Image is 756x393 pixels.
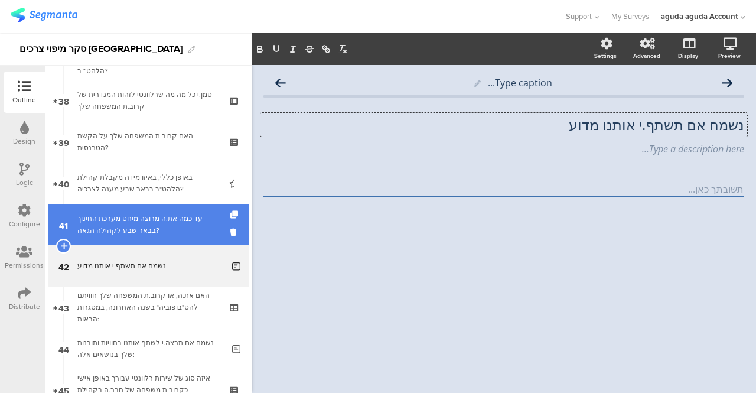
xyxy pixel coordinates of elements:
img: segmanta logo [11,8,77,22]
a: 39 האם קרוב.ת המשפחה שלך על הקשת הטרנסית? [48,121,249,163]
div: Configure [9,219,40,229]
span: 41 [59,218,68,231]
a: 42 נשמח אם תשתף.י אותנו מדוע [48,245,249,287]
div: סקר מיפוי צרכים [GEOGRAPHIC_DATA] [19,40,183,59]
div: Distribute [9,301,40,312]
span: 43 [58,301,69,314]
div: Settings [594,51,617,60]
span: 44 [58,342,69,355]
div: Preview [718,51,741,60]
a: 38 סמן.י כל מה מה שרלוונטי לזהות המגדרית של קרוב.ת המשפחה שלך [48,80,249,121]
a: 44 נשמח אם תרצה.י לשתף אותנו בחוויות ותובנות שלך בנושאים אלה: [48,328,249,369]
div: aguda aguda Account [661,11,738,22]
div: Display [678,51,698,60]
div: נשמח אם תשתף.י אותנו מדוע [77,260,223,272]
div: באופן כללי, באיזו מידה מקבלת קהילת הלהט"ב בבאר שבע מענה לצרכיה? [77,171,219,195]
div: Permissions [5,260,44,271]
a: 41 עד כמה את.ה מרוצה מיחס מערכת החינוך בבאר שבע לקהילה הגאה? [48,204,249,245]
span: Type caption... [488,76,552,89]
i: Delete [230,227,240,238]
div: עד כמה את.ה מרוצה מיחס מערכת החינוך בבאר שבע לקהילה הגאה? [77,213,219,236]
span: 42 [58,259,69,272]
span: 38 [58,94,69,107]
div: נשמח אם תרצה.י לשתף אותנו בחוויות ותובנות שלך בנושאים אלה: [77,337,223,360]
div: Type a description here... [263,142,744,155]
div: Outline [12,95,36,105]
span: 39 [58,135,69,148]
div: Design [13,136,35,147]
div: Logic [16,177,33,188]
div: סמן.י כל מה מה שרלוונטי לזהות המגדרית של קרוב.ת המשפחה שלך [77,89,219,112]
span: 40 [58,177,69,190]
p: נשמח אם תשתף.י אותנו מדוע [263,116,744,134]
div: Advanced [633,51,660,60]
a: 40 באופן כללי, באיזו מידה מקבלת קהילת הלהט"ב בבאר שבע מענה לצרכיה? [48,163,249,204]
div: האם את.ה, או קרוב.ת המשפחה שלך חוויתם להט"בופוביה* בשנה האחרונה, במסגרות הבאות: [77,290,219,325]
span: Support [566,11,592,22]
i: Duplicate [230,211,240,219]
a: 43 האם את.ה, או קרוב.ת המשפחה שלך חוויתם להט"בופוביה* בשנה האחרונה, במסגרות הבאות: [48,287,249,328]
div: האם קרוב.ת המשפחה שלך על הקשת הטרנסית? [77,130,219,154]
